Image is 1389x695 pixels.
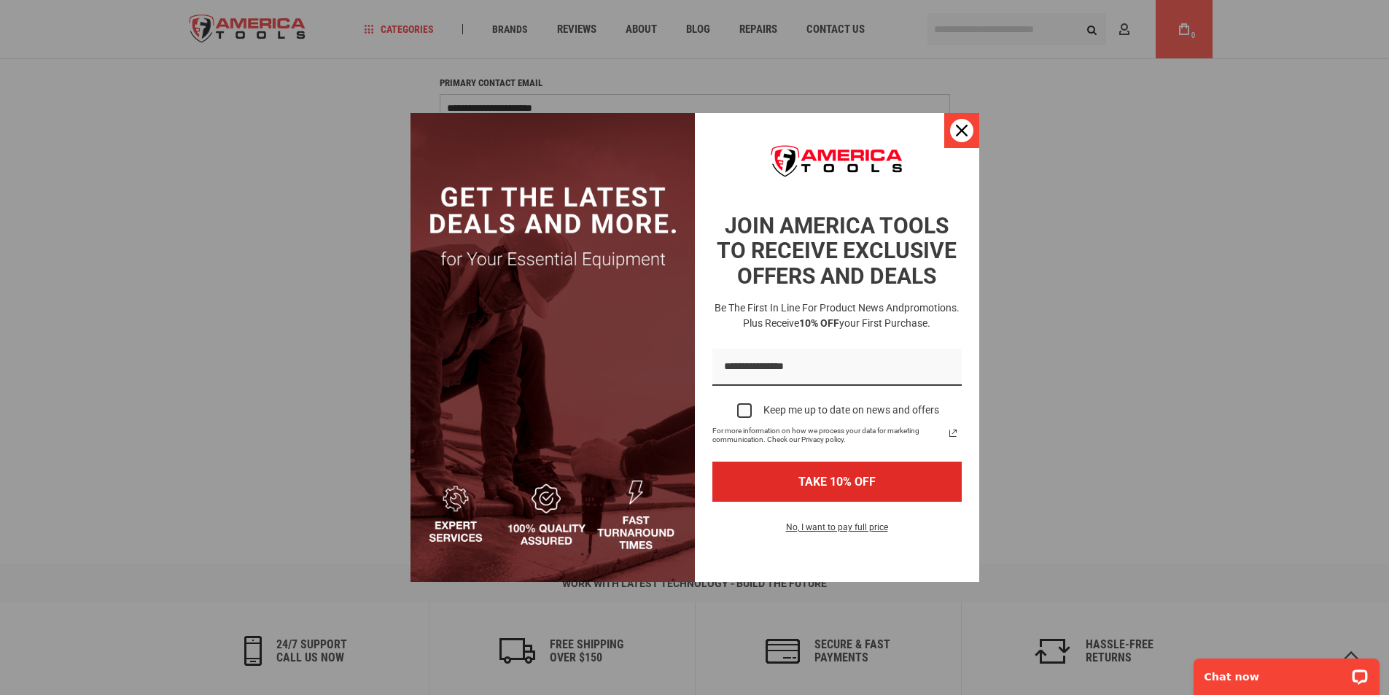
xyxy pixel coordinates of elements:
[944,424,962,442] a: Read our Privacy Policy
[944,424,962,442] svg: link icon
[763,404,939,416] div: Keep me up to date on news and offers
[712,427,944,444] span: For more information on how we process your data for marketing communication. Check our Privacy p...
[944,113,979,148] button: Close
[712,349,962,386] input: Email field
[774,519,900,544] button: No, I want to pay full price
[709,300,965,331] h3: Be the first in line for product news and
[799,317,839,329] strong: 10% OFF
[1184,649,1389,695] iframe: LiveChat chat widget
[712,462,962,502] button: TAKE 10% OFF
[717,213,957,289] strong: JOIN AMERICA TOOLS TO RECEIVE EXCLUSIVE OFFERS AND DEALS
[956,125,968,136] svg: close icon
